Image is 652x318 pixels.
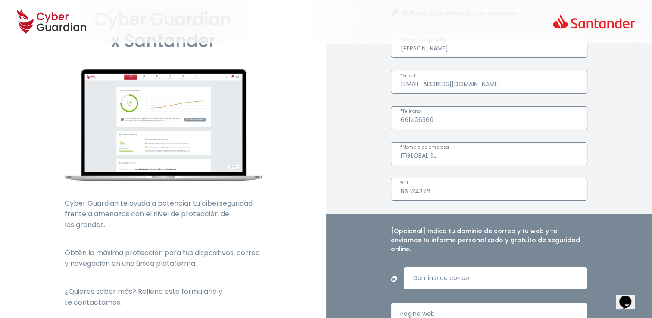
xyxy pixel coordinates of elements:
input: Introduce un dominio de correo válido. [403,267,587,290]
input: Introduce un número de teléfono válido. [391,106,588,129]
img: cyberguardian-home [65,69,262,181]
span: @ [391,273,397,284]
p: Cyber Guardian te ayuda a potenciar tu ciberseguridad frente a amenazas con el nivel de protecció... [65,198,262,230]
h1: Cyber Guardian x Santander [65,9,262,52]
h4: [Opcional] Indica tu dominio de correo y tu web y te enviamos tu informe personalizado y gratuito... [391,227,588,254]
p: ¿Quieres saber más? Rellena este formulario y te contactamos. [65,286,262,308]
iframe: chat widget [616,284,643,309]
p: Obtén la máxima protección para tus dispositivos, correo y navegación en una única plataforma. [65,247,262,269]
